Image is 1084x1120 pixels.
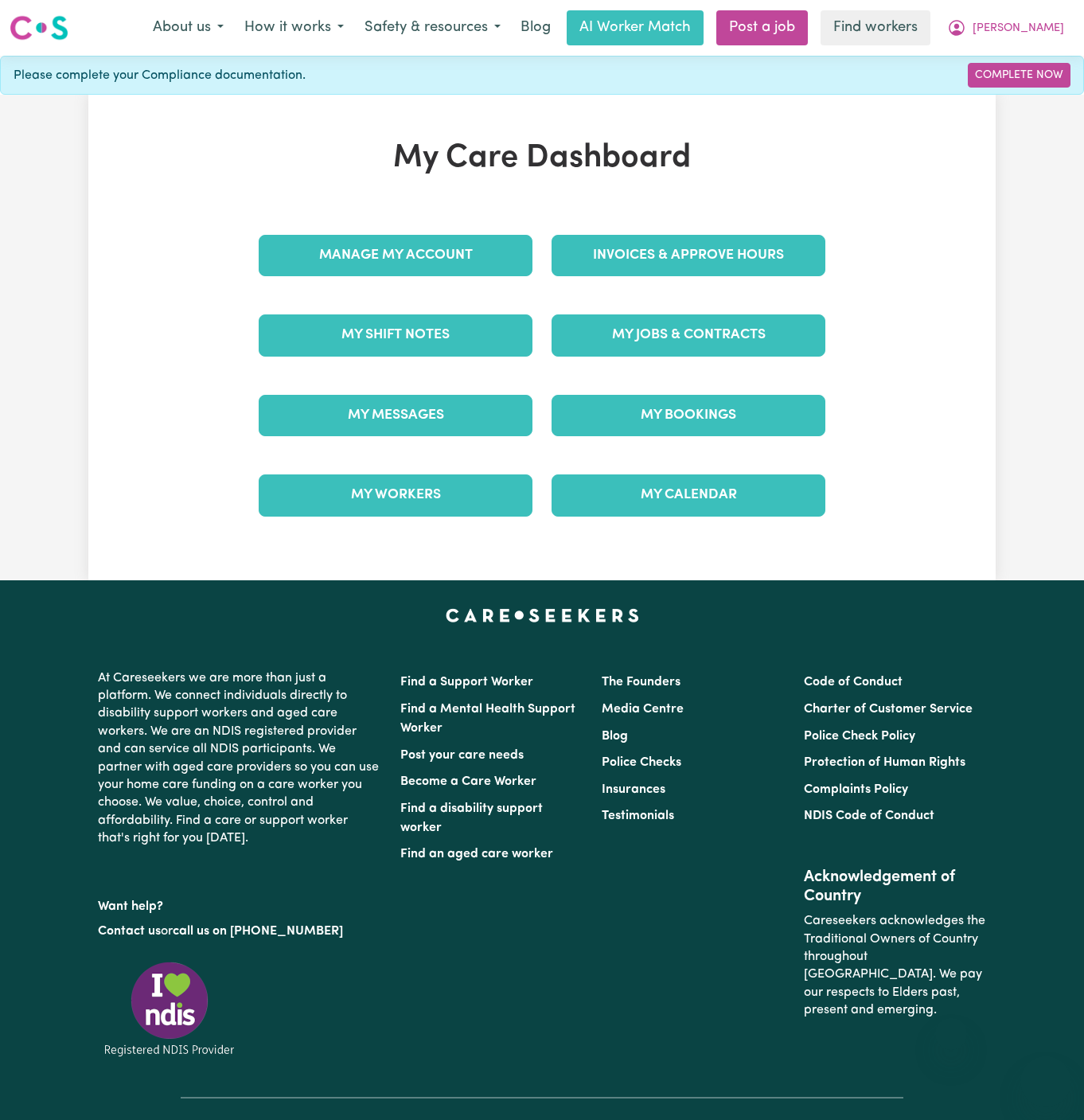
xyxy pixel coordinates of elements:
h1: My Care Dashboard [249,139,835,178]
a: Careseekers home page [446,609,639,622]
a: My Calendar [552,474,825,516]
h2: Acknowledgement of Country [804,868,986,906]
p: or [98,916,381,946]
a: Become a Care Worker [400,775,536,788]
a: Complete Now [968,63,1070,88]
a: Charter of Customer Service [804,703,973,716]
a: My Bookings [552,395,825,436]
a: Find an aged care worker [400,848,553,860]
iframe: Button to launch messaging window [1020,1056,1071,1107]
a: AI Worker Match [567,10,704,45]
img: Registered NDIS provider [98,959,241,1059]
a: NDIS Code of Conduct [804,810,934,822]
a: My Jobs & Contracts [552,314,825,356]
a: Find workers [821,10,930,45]
a: Find a disability support worker [400,802,543,834]
a: Blog [602,730,628,743]
iframe: Close message [935,1018,967,1050]
a: Police Check Policy [804,730,915,743]
button: About us [142,11,234,45]
a: My Messages [259,395,532,436]
a: Protection of Human Rights [804,756,965,769]
a: Manage My Account [259,235,532,276]
a: Testimonials [602,810,674,822]
p: At Careseekers we are more than just a platform. We connect individuals directly to disability su... [98,663,381,854]
p: Want help? [98,892,381,915]
span: [PERSON_NAME] [973,20,1064,37]
button: How it works [234,11,354,45]
a: call us on [PHONE_NUMBER] [173,925,343,938]
a: The Founders [602,676,680,689]
button: My Account [937,11,1074,45]
a: Contact us [98,925,161,938]
a: Post a job [716,10,808,45]
button: Safety & resources [354,11,511,45]
a: Find a Mental Health Support Worker [400,703,575,735]
img: Careseekers logo [10,14,68,42]
a: Careseekers logo [10,10,68,46]
a: Blog [511,10,560,45]
a: Code of Conduct [804,676,903,689]
a: My Workers [259,474,532,516]
p: Careseekers acknowledges the Traditional Owners of Country throughout [GEOGRAPHIC_DATA]. We pay o... [804,906,986,1025]
a: Post your care needs [400,749,524,762]
a: Find a Support Worker [400,676,533,689]
a: Insurances [602,783,665,796]
a: Complaints Policy [804,783,908,796]
a: Media Centre [602,703,684,716]
span: Please complete your Compliance documentation. [14,66,306,85]
a: Police Checks [602,756,681,769]
a: My Shift Notes [259,314,532,356]
a: Invoices & Approve Hours [552,235,825,276]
